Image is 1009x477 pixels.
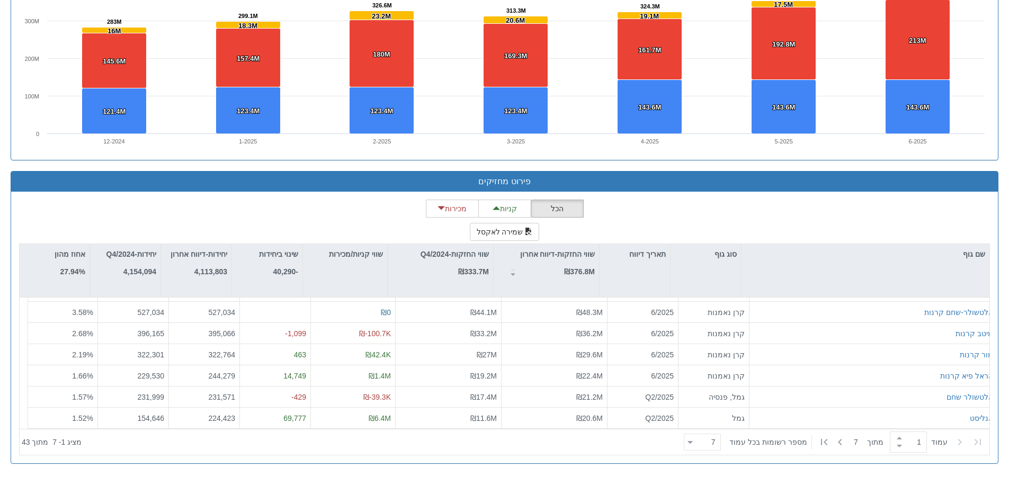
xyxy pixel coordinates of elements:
span: ₪11.6M [470,414,497,422]
text: 300M [24,18,39,24]
text: 1-2025 [239,138,257,145]
tspan: 157.4M [237,55,260,62]
div: 6/2025 [612,328,674,339]
div: 463 [244,349,306,360]
div: קרן נאמנות [683,371,745,381]
span: ‏מספר רשומות בכל עמוד [729,437,807,447]
span: ₪29.6M [576,350,603,359]
button: מכירות [426,200,479,218]
tspan: 16M [108,27,121,35]
div: מיטב קרנות [956,328,993,339]
button: אלטשולר-שחם קרנות [924,307,993,318]
tspan: 313.3M [506,7,526,14]
text: 2-2025 [373,138,391,145]
div: 322,764 [173,349,235,360]
span: ₪20.6M [576,414,603,422]
div: 6/2025 [612,371,674,381]
text: 100M [24,93,39,100]
tspan: 283M [107,19,122,25]
div: 1.57 % [32,392,93,402]
button: הכל [531,200,584,218]
div: Q2/2025 [612,392,674,402]
span: ₪22.4M [576,372,603,380]
div: 224,423 [173,413,235,424]
strong: 4,113,803 [194,267,227,276]
button: מור קרנות [960,349,993,360]
div: 527,034 [102,307,164,318]
strong: ₪376.8M [564,267,595,276]
tspan: 326.6M [372,2,392,8]
div: 395,066 [173,328,235,339]
p: יחידות-Q4/2024 [106,248,156,260]
span: ₪19.2M [470,372,497,380]
span: ₪-100.7K [359,329,391,338]
div: גמל, פנסיה [683,392,745,402]
div: ‏ מתוך [680,430,987,454]
div: 2.68 % [32,328,93,339]
div: 1.52 % [32,413,93,424]
strong: 4,154,094 [123,267,156,276]
tspan: 180M [373,50,390,58]
tspan: 161.7M [638,46,661,54]
div: גמל [683,413,745,424]
tspan: 23.2M [372,12,391,20]
span: ‏עמוד [931,437,948,447]
button: הראל פיא קרנות [940,371,993,381]
div: סוג גוף [671,244,741,264]
span: ₪27M [477,350,497,359]
tspan: 18.3M [238,22,257,30]
text: 0 [36,131,39,137]
div: קרן נאמנות [683,349,745,360]
span: ₪-39.3K [363,393,391,401]
div: שווי קניות/מכירות [303,244,387,264]
div: 1.66 % [32,371,93,381]
div: 6/2025 [612,307,674,318]
span: ₪44.1M [470,308,497,317]
tspan: 145.6M [103,57,126,65]
div: קרן נאמנות [683,307,745,318]
button: שמירה לאקסל [470,223,540,241]
strong: -40,290 [273,267,299,276]
strong: ₪333.7M [458,267,489,276]
tspan: 20.6M [506,16,525,24]
tspan: 143.6M [638,103,661,111]
h3: פירוט מחזיקים [19,177,990,186]
button: אלטשולר שחם [947,392,993,402]
text: 200M [24,56,39,62]
div: 154,646 [102,413,164,424]
div: תאריך דיווח [600,244,670,264]
p: אחוז מהון [55,248,85,260]
div: 244,279 [173,371,235,381]
tspan: 192.8M [772,40,795,48]
tspan: 143.6M [906,103,929,111]
div: שם גוף [742,244,989,264]
span: ₪1.4M [369,372,391,380]
div: 6/2025 [612,349,674,360]
span: 7 [854,437,867,447]
tspan: 123.4M [237,107,260,115]
div: 322,301 [102,349,164,360]
span: ₪36.2M [576,329,603,338]
div: 229,530 [102,371,164,381]
span: ₪42.4K [365,350,391,359]
button: אנליסט [970,413,993,424]
tspan: 169.3M [504,52,527,60]
tspan: 299.1M [238,13,258,19]
div: 3.58 % [32,307,93,318]
strong: 27.94% [60,267,85,276]
span: ₪0 [381,308,391,317]
span: ₪6.4M [369,414,391,422]
div: ‏מציג 1 - 7 ‏ מתוך 43 [22,430,82,454]
text: 6-2025 [908,138,926,145]
text: 12-2024 [103,138,124,145]
div: -429 [244,392,306,402]
button: קניות [478,200,531,218]
div: 396,165 [102,328,164,339]
text: 3-2025 [507,138,525,145]
div: קרן נאמנות [683,328,745,339]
